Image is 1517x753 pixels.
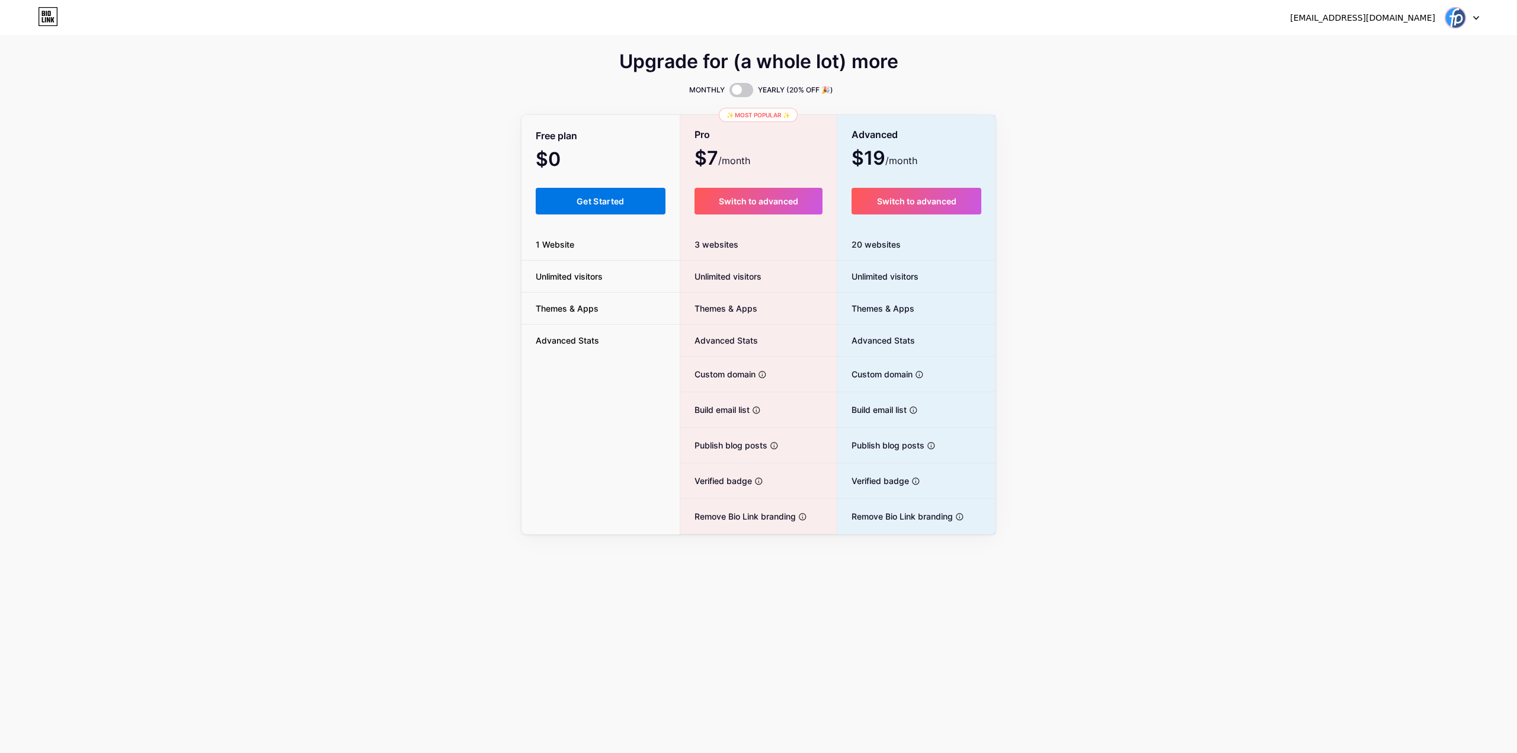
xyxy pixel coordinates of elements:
[619,55,898,69] span: Upgrade for (a whole lot) more
[1444,7,1467,29] img: ggobelle
[521,302,613,315] span: Themes & Apps
[837,475,909,487] span: Verified badge
[837,510,953,523] span: Remove Bio Link branding
[536,126,577,146] span: Free plan
[680,475,752,487] span: Verified badge
[695,151,750,168] span: $7
[837,270,918,283] span: Unlimited visitors
[837,229,996,261] div: 20 websites
[852,188,981,214] button: Switch to advanced
[680,439,767,451] span: Publish blog posts
[680,403,750,416] span: Build email list
[680,510,796,523] span: Remove Bio Link branding
[521,238,588,251] span: 1 Website
[837,334,915,347] span: Advanced Stats
[680,270,761,283] span: Unlimited visitors
[689,84,725,96] span: MONTHLY
[680,368,756,380] span: Custom domain
[521,270,617,283] span: Unlimited visitors
[719,108,798,122] div: ✨ Most popular ✨
[680,334,758,347] span: Advanced Stats
[719,196,798,206] span: Switch to advanced
[536,152,593,169] span: $0
[885,153,917,168] span: /month
[852,151,917,168] span: $19
[680,229,837,261] div: 3 websites
[680,302,757,315] span: Themes & Apps
[1290,12,1435,24] div: [EMAIL_ADDRESS][DOMAIN_NAME]
[695,188,823,214] button: Switch to advanced
[577,196,625,206] span: Get Started
[758,84,833,96] span: YEARLY (20% OFF 🎉)
[718,153,750,168] span: /month
[536,188,665,214] button: Get Started
[837,368,913,380] span: Custom domain
[837,439,924,451] span: Publish blog posts
[852,124,898,145] span: Advanced
[837,403,907,416] span: Build email list
[877,196,956,206] span: Switch to advanced
[837,302,914,315] span: Themes & Apps
[695,124,710,145] span: Pro
[521,334,613,347] span: Advanced Stats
